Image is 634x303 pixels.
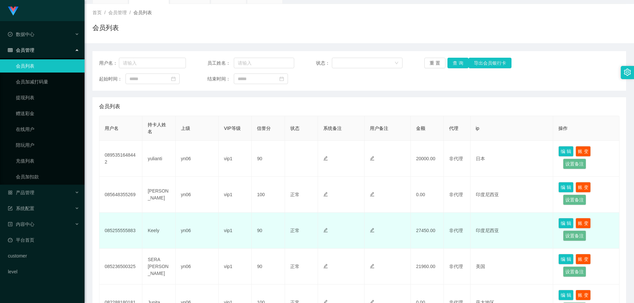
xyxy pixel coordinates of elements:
[323,264,328,268] i: 图标: edit
[576,254,591,264] button: 账 变
[449,126,458,131] span: 代理
[16,91,79,104] a: 提现列表
[92,23,119,33] h1: 会员列表
[176,249,219,285] td: yn06
[171,76,176,81] i: 图标: calendar
[558,290,574,300] button: 编 辑
[16,75,79,88] a: 会员加减打码量
[176,177,219,213] td: yn06
[449,192,463,197] span: 非代理
[416,126,425,131] span: 金额
[99,60,119,67] span: 用户名：
[99,249,142,285] td: 085236500325
[257,126,271,131] span: 信誉分
[104,10,106,15] span: /
[8,265,79,278] a: level
[105,126,119,131] span: 用户名
[252,249,285,285] td: 90
[449,264,463,269] span: 非代理
[142,177,175,213] td: [PERSON_NAME]
[323,126,342,131] span: 系统备注
[558,218,574,228] button: 编 辑
[142,249,175,285] td: SERA [PERSON_NAME]
[558,182,574,193] button: 编 辑
[16,154,79,167] a: 充值列表
[576,146,591,157] button: 账 变
[558,146,574,157] button: 编 辑
[558,254,574,264] button: 编 辑
[219,249,252,285] td: vip1
[8,32,34,37] span: 数据中心
[370,228,374,232] i: 图标: edit
[447,58,469,68] button: 查 询
[411,177,444,213] td: 0.00
[148,122,166,134] span: 持卡人姓名
[16,59,79,73] a: 会员列表
[16,138,79,152] a: 陪玩用户
[576,218,591,228] button: 账 变
[176,141,219,177] td: yn06
[234,58,294,68] input: 请输入
[252,177,285,213] td: 100
[8,206,13,211] i: 图标: form
[323,228,328,232] i: 图标: edit
[449,228,463,233] span: 非代理
[471,249,553,285] td: 美国
[290,228,299,233] span: 正常
[471,177,553,213] td: 印度尼西亚
[142,213,175,249] td: Keely
[99,177,142,213] td: 085648355269
[8,7,18,16] img: logo.9652507e.png
[129,10,131,15] span: /
[290,192,299,197] span: 正常
[8,222,13,227] i: 图标: profile
[133,10,152,15] span: 会员列表
[449,156,463,161] span: 非代理
[563,159,586,169] button: 设置备注
[316,60,332,67] span: 状态：
[8,32,13,37] i: 图标: check-circle-o
[471,141,553,177] td: 日本
[563,230,586,241] button: 设置备注
[279,76,284,81] i: 图标: calendar
[8,206,34,211] span: 系统配置
[142,141,175,177] td: yulianti
[323,192,328,197] i: 图标: edit
[176,213,219,249] td: yn06
[252,141,285,177] td: 90
[16,170,79,183] a: 会员加扣款
[16,123,79,136] a: 在线用户
[92,10,102,15] span: 首页
[8,47,34,53] span: 会员管理
[576,182,591,193] button: 账 变
[99,76,125,82] span: 起始时间：
[411,213,444,249] td: 27450.00
[119,58,186,68] input: 请输入
[290,264,299,269] span: 正常
[207,60,234,67] span: 员工姓名：
[563,266,586,277] button: 设置备注
[395,61,399,66] i: 图标: down
[219,177,252,213] td: vip1
[558,126,568,131] span: 操作
[252,213,285,249] td: 90
[563,195,586,205] button: 设置备注
[370,192,374,197] i: 图标: edit
[469,58,511,68] button: 导出会员银行卡
[108,10,127,15] span: 会员管理
[8,222,34,227] span: 内容中心
[8,233,79,247] a: 图标: dashboard平台首页
[99,213,142,249] td: 085255555883
[290,126,299,131] span: 状态
[16,107,79,120] a: 赠送彩金
[370,264,374,268] i: 图标: edit
[624,69,631,76] i: 图标: setting
[411,249,444,285] td: 21960.00
[8,249,79,262] a: customer
[8,190,34,195] span: 产品管理
[424,58,445,68] button: 重 置
[99,103,120,110] span: 会员列表
[181,126,190,131] span: 上级
[219,141,252,177] td: vip1
[219,213,252,249] td: vip1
